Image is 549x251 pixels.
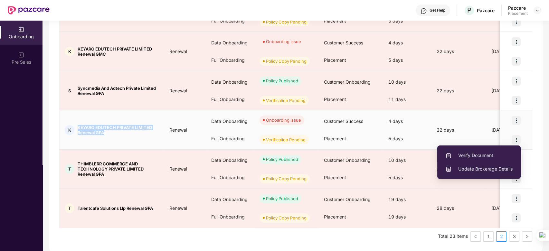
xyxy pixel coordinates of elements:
[512,213,521,222] img: icon
[445,165,513,172] span: Update Brokerage Details
[206,34,254,51] div: Data Onboarding
[266,19,307,25] div: Policy Copy Pending
[324,175,346,180] span: Placement
[164,166,192,172] span: Renewal
[324,79,371,85] span: Customer Onboarding
[512,194,521,203] img: icon
[324,136,346,141] span: Placement
[383,91,431,108] div: 11 days
[266,136,306,143] div: Verification Pending
[8,6,50,14] img: New Pazcare Logo
[470,231,481,242] button: left
[512,77,521,86] img: icon
[266,38,301,45] div: Onboarding Issue
[383,34,431,51] div: 4 days
[383,152,431,169] div: 10 days
[206,191,254,208] div: Data Onboarding
[324,40,363,45] span: Customer Success
[206,113,254,130] div: Data Onboarding
[383,130,431,147] div: 5 days
[78,46,159,57] span: KEYARO EDUTECH PRIVATE LIMITED Renewal GMC
[431,126,486,134] div: 22 days
[324,197,371,202] span: Customer Onboarding
[486,48,535,55] div: [DATE]
[383,169,431,186] div: 5 days
[383,113,431,130] div: 4 days
[78,206,153,211] span: Talentcafe Solutions Llp Renewal GPA
[445,152,513,159] span: Verify Document
[266,117,301,123] div: Onboarding Issue
[431,87,486,94] div: 22 days
[512,135,521,144] img: icon
[164,127,192,133] span: Renewal
[266,58,307,64] div: Policy Copy Pending
[486,87,535,94] div: [DATE]
[78,161,159,177] span: THIMBLERR COMMERCE AND TECHNOLOGY PRIVATE LIMITED Renewal GPA
[512,57,521,66] img: icon
[78,125,159,135] span: KEYARO EDUTECH PRIVATE LIMITED Renewal GPA
[206,91,254,108] div: Full Onboarding
[324,118,363,124] span: Customer Success
[206,208,254,226] div: Full Onboarding
[206,130,254,147] div: Full Onboarding
[383,51,431,69] div: 5 days
[383,208,431,226] div: 19 days
[65,86,74,96] div: S
[508,5,528,11] div: Pazcare
[78,86,159,96] span: Syncmedia And Adtech Private Limited Renewal GPA
[525,235,529,238] span: right
[206,73,254,91] div: Data Onboarding
[164,205,192,211] span: Renewal
[206,152,254,169] div: Data Onboarding
[522,231,532,242] button: right
[266,215,307,221] div: Policy Copy Pending
[65,47,74,56] div: K
[65,164,74,174] div: T
[164,49,192,54] span: Renewal
[266,156,298,163] div: Policy Published
[467,6,471,14] span: P
[421,8,427,14] img: svg+xml;base64,PHN2ZyBpZD0iSGVscC0zMngzMiIgeG1sbnM9Imh0dHA6Ly93d3cudzMub3JnLzIwMDAvc3ZnIiB3aWR0aD...
[474,235,478,238] span: left
[164,88,192,93] span: Renewal
[522,231,532,242] li: Next Page
[65,125,74,135] div: K
[512,116,521,125] img: icon
[431,165,486,172] div: 27 days
[512,17,521,26] img: icon
[266,97,306,104] div: Verification Pending
[486,205,535,212] div: [DATE]
[470,231,481,242] li: Previous Page
[431,48,486,55] div: 22 days
[18,52,24,58] img: svg+xml;base64,PHN2ZyB3aWR0aD0iMjAiIGhlaWdodD0iMjAiIHZpZXdCb3g9IjAgMCAyMCAyMCIgZmlsbD0ibm9uZSIgeG...
[509,232,519,241] a: 3
[483,231,494,242] li: 1
[206,51,254,69] div: Full Onboarding
[266,78,298,84] div: Policy Published
[486,126,535,134] div: [DATE]
[266,175,307,182] div: Policy Copy Pending
[445,166,452,172] img: svg+xml;base64,PHN2ZyBpZD0iVXBsb2FkX0xvZ3MiIGRhdGEtbmFtZT0iVXBsb2FkIExvZ3MiIHhtbG5zPSJodHRwOi8vd3...
[383,12,431,30] div: 5 days
[438,231,468,242] li: Total 23 items
[266,195,298,202] div: Policy Published
[18,26,24,33] img: svg+xml;base64,PHN2ZyB3aWR0aD0iMjAiIGhlaWdodD0iMjAiIHZpZXdCb3g9IjAgMCAyMCAyMCIgZmlsbD0ibm9uZSIgeG...
[324,18,346,23] span: Placement
[508,11,528,16] div: Placement
[430,8,445,13] div: Get Help
[383,73,431,91] div: 10 days
[497,232,506,241] a: 2
[383,191,431,208] div: 19 days
[324,57,346,63] span: Placement
[324,214,346,219] span: Placement
[206,169,254,186] div: Full Onboarding
[445,153,452,159] img: svg+xml;base64,PHN2ZyBpZD0iVXBsb2FkX0xvZ3MiIGRhdGEtbmFtZT0iVXBsb2FkIExvZ3MiIHhtbG5zPSJodHRwOi8vd3...
[324,97,346,102] span: Placement
[535,8,540,13] img: svg+xml;base64,PHN2ZyBpZD0iRHJvcGRvd24tMzJ4MzIiIHhtbG5zPSJodHRwOi8vd3d3LnczLm9yZy8yMDAwL3N2ZyIgd2...
[431,205,486,212] div: 28 days
[512,37,521,46] img: icon
[512,96,521,105] img: icon
[324,157,371,163] span: Customer Onboarding
[65,203,74,213] div: T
